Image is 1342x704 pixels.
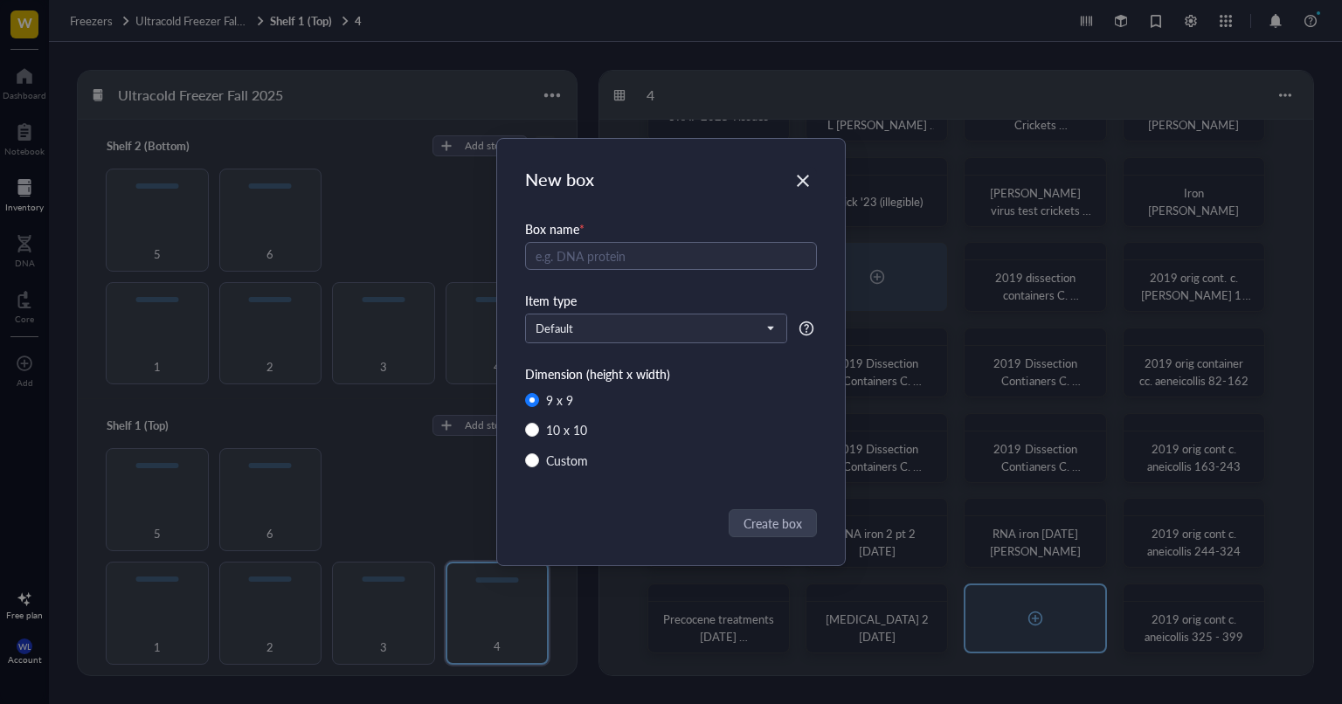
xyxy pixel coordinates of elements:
[525,242,817,270] input: e.g. DNA protein
[546,390,573,410] div: 9 x 9
[729,509,817,537] button: Create box
[536,321,773,336] span: Default
[525,364,817,383] div: Dimension (height x width)
[546,420,587,439] div: 10 x 10
[546,451,588,470] div: Custom
[789,170,817,191] span: Close
[789,167,817,195] button: Close
[525,291,817,310] div: Item type
[525,167,817,191] div: New box
[525,219,817,238] div: Box name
